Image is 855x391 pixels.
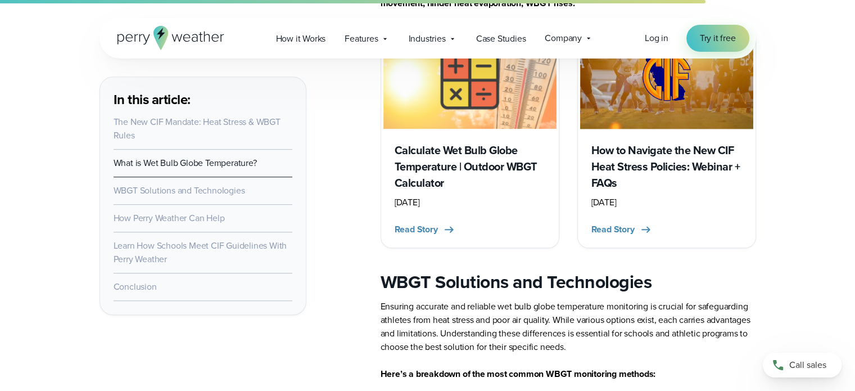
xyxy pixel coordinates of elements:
[381,300,756,381] p: Ensuring accurate and reliable wet bulb globe temperature monitoring is crucial for safeguarding ...
[591,223,653,236] button: Read Story
[545,32,582,45] span: Company
[395,223,456,236] button: Read Story
[645,32,668,44] span: Log in
[381,271,756,293] h2: WBGT Solutions and Technologies
[114,239,287,266] a: Learn How Schools Meet CIF Guidelines With Perry Weather
[381,28,756,248] div: slideshow
[476,32,526,46] span: Case Studies
[409,32,446,46] span: Industries
[114,91,292,109] h3: In this article:
[381,367,656,380] strong: Here’s a breakdown of the most common WBGT monitoring methods:
[266,27,336,50] a: How it Works
[381,28,559,248] a: Calculate Wet Bulb Globe Temperature (WBGT) Calculate Wet Bulb Globe Temperature | Outdoor WBGT C...
[763,353,842,377] a: Call sales
[591,223,635,236] span: Read Story
[591,142,742,191] h3: How to Navigate the New CIF Heat Stress Policies: Webinar + FAQs
[789,358,826,372] span: Call sales
[276,32,326,46] span: How it Works
[395,196,545,209] div: [DATE]
[467,27,536,50] a: Case Studies
[395,142,545,191] h3: Calculate Wet Bulb Globe Temperature | Outdoor WBGT Calculator
[700,32,736,45] span: Try it free
[114,184,245,197] a: WBGT Solutions and Technologies
[686,25,749,52] a: Try it free
[395,223,438,236] span: Read Story
[345,32,378,46] span: Features
[645,32,668,45] a: Log in
[383,31,557,128] img: Calculate Wet Bulb Globe Temperature (WBGT)
[591,196,742,209] div: [DATE]
[114,280,157,293] a: Conclusion
[577,28,756,248] a: CIF heat stress policies webinar How to Navigate the New CIF Heat Stress Policies: Webinar + FAQs...
[580,31,753,128] img: CIF heat stress policies webinar
[114,156,257,169] a: What is Wet Bulb Globe Temperature?
[114,212,225,224] a: How Perry Weather Can Help
[114,115,281,142] a: The New CIF Mandate: Heat Stress & WBGT Rules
